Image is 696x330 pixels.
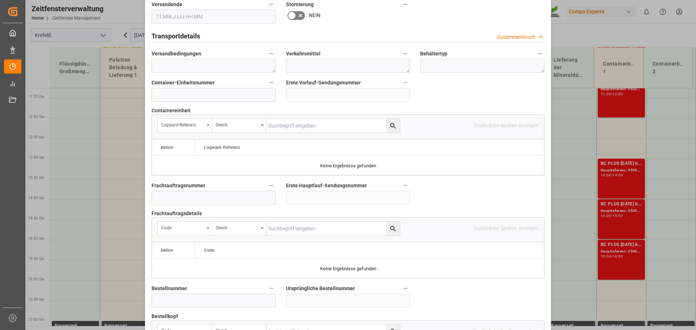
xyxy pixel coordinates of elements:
[152,10,276,24] input: TT.MM.JJJJ HH:MM
[386,119,400,133] button: Suchschaltfläche
[286,1,314,7] font: Stornierung
[158,119,212,133] button: Menü öffnen
[309,12,320,18] font: NEIN
[152,1,182,7] font: Versandende
[152,285,187,291] font: Bestellnummer
[152,183,205,188] font: Frachtauftragsnummer
[158,222,212,235] button: Menü öffnen
[152,80,215,85] font: Container-Einheitsnummer
[204,145,240,150] font: Logward-Referenz
[216,122,228,128] font: Gleich
[535,49,544,58] button: Behältertyp
[401,284,410,293] button: Ursprüngliche Bestellnummer
[161,248,173,253] font: Aktion
[266,222,400,235] input: Suchbegriff eingeben
[204,248,214,253] font: Code
[266,181,276,190] button: Frachtauftragsnummer
[401,181,410,190] button: Erste Hauptlauf-Sendungsnummer
[286,183,367,188] font: Erste Hauptlauf-Sendungsnummer
[152,210,202,216] font: Frachtauftragsdetails
[286,80,361,85] font: Erste Vorlauf-Sendungsnummer
[161,122,196,128] font: Logward-Referenz
[161,225,171,230] font: Code
[497,34,535,40] font: Zusammenbruch
[266,78,276,87] button: Container-Einheitsnummer
[401,78,410,87] button: Erste Vorlauf-Sendungsnummer
[161,145,173,150] font: Aktion
[266,119,400,133] input: Suchbegriff eingeben
[152,51,201,57] font: Versandbedingungen
[152,108,191,113] font: Containereinheit
[266,284,276,293] button: Bestellnummer
[212,222,266,235] button: Menü öffnen
[420,51,447,57] font: Behältertyp
[152,313,178,319] font: Bestellkopf
[386,222,400,235] button: Suchschaltfläche
[216,225,228,230] font: Gleich
[212,119,266,133] button: Menü öffnen
[152,32,200,40] font: Transportdetails
[286,51,320,57] font: Verkehrsmittel
[286,285,355,291] font: Ursprüngliche Bestellnummer
[266,49,276,58] button: Versandbedingungen
[401,49,410,58] button: Verkehrsmittel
